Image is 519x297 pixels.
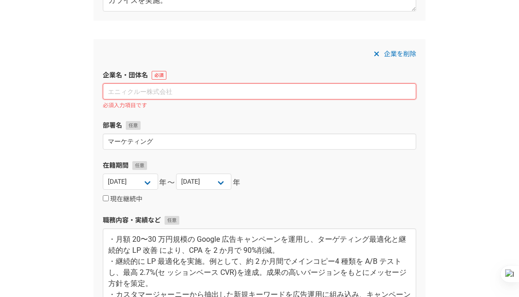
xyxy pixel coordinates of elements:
[103,195,142,204] label: 現在継続中
[103,121,416,130] label: 部署名
[103,215,416,225] label: 職務内容・実績など
[103,70,416,80] label: 企業名・団体名
[103,101,416,110] p: 必須入力項目です
[233,177,241,188] span: 年
[384,48,416,59] span: 企業を削除
[103,195,109,201] input: 現在継続中
[159,177,175,188] span: 年〜
[103,134,416,150] input: 開発2部
[103,83,416,99] input: エニィクルー株式会社
[103,161,416,170] label: 在籍期間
